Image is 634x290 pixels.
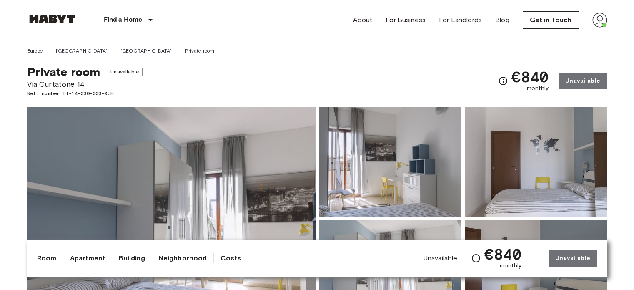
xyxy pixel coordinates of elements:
span: €840 [511,69,549,84]
span: €840 [484,247,521,262]
img: Picture of unit IT-14-030-003-05H [319,107,461,217]
a: About [353,15,373,25]
span: Unavailable [107,68,143,76]
span: Private room [27,65,100,79]
svg: Check cost overview for full price breakdown. Please note that discounts apply to new joiners onl... [471,253,481,263]
a: Europe [27,47,43,55]
p: Find a Home [104,15,143,25]
a: [GEOGRAPHIC_DATA] [56,47,108,55]
a: Apartment [70,253,105,263]
a: Get in Touch [523,11,579,29]
svg: Check cost overview for full price breakdown. Please note that discounts apply to new joiners onl... [498,76,508,86]
span: monthly [500,262,521,270]
a: Neighborhood [159,253,207,263]
span: monthly [527,84,549,93]
img: avatar [592,13,607,28]
span: Via Curtatone 14 [27,79,143,90]
img: Habyt [27,15,77,23]
a: Building [119,253,145,263]
a: Room [37,253,57,263]
a: For Business [386,15,426,25]
a: Blog [495,15,509,25]
img: Picture of unit IT-14-030-003-05H [465,107,607,217]
a: [GEOGRAPHIC_DATA] [120,47,172,55]
a: Private room [185,47,215,55]
a: For Landlords [439,15,482,25]
span: Unavailable [424,254,458,263]
span: Ref. number IT-14-030-003-05H [27,90,143,97]
a: Costs [221,253,241,263]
